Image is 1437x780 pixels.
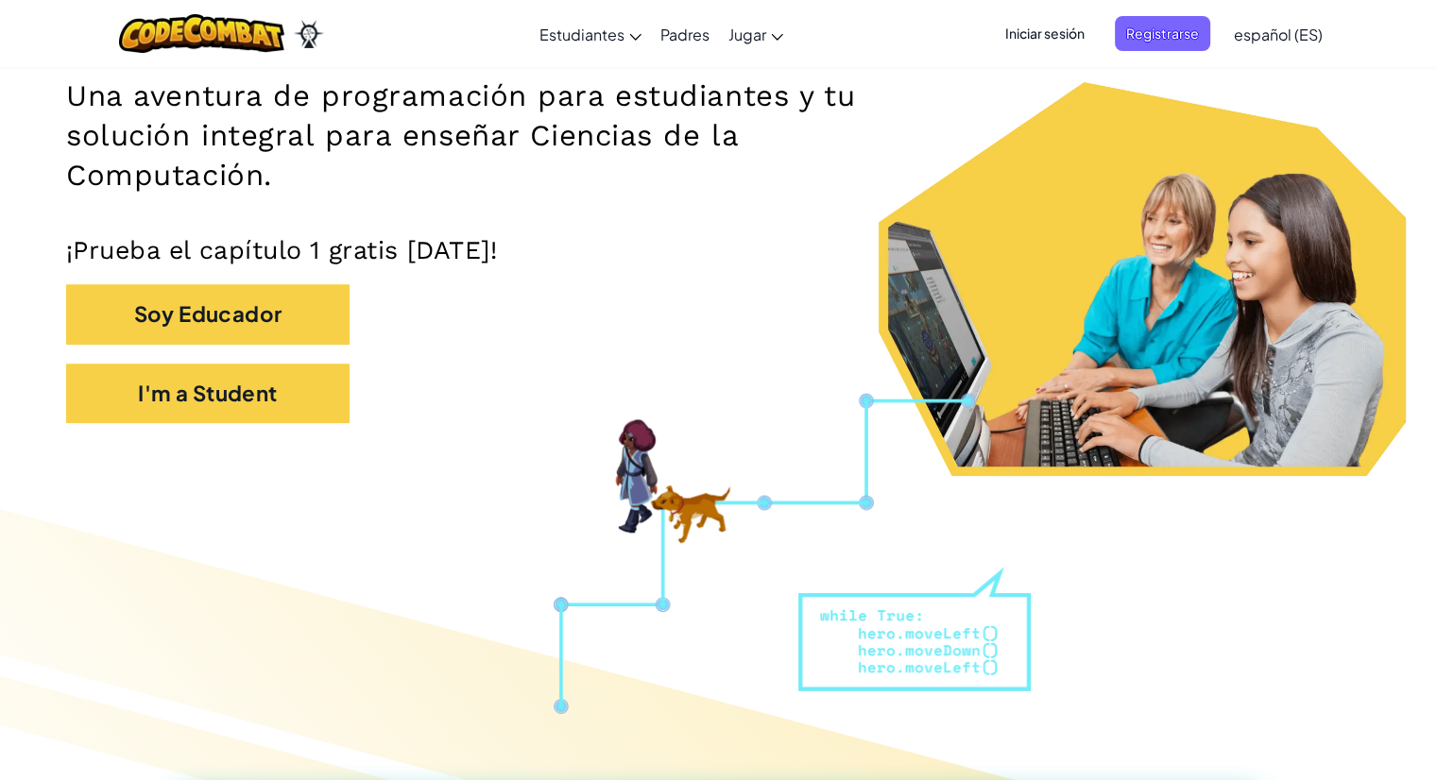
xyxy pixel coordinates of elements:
h2: Una aventura de programación para estudiantes y tu solución integral para enseñar Ciencias de la ... [66,76,940,196]
p: ¡Prueba el capítulo 1 gratis [DATE]! [66,234,1371,265]
a: Jugar [719,8,793,59]
button: Soy Educador [66,284,350,344]
a: español (ES) [1224,8,1332,59]
a: Estudiantes [530,8,651,59]
a: Padres [651,8,719,59]
button: Iniciar sesión [994,16,1096,51]
span: español (ES) [1234,25,1323,44]
button: I'm a Student [66,364,350,423]
button: Registrarse [1115,16,1210,51]
span: Estudiantes [539,25,624,44]
span: Jugar [728,25,766,44]
img: CodeCombat logo [119,14,284,53]
img: Ozaria [294,20,324,48]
